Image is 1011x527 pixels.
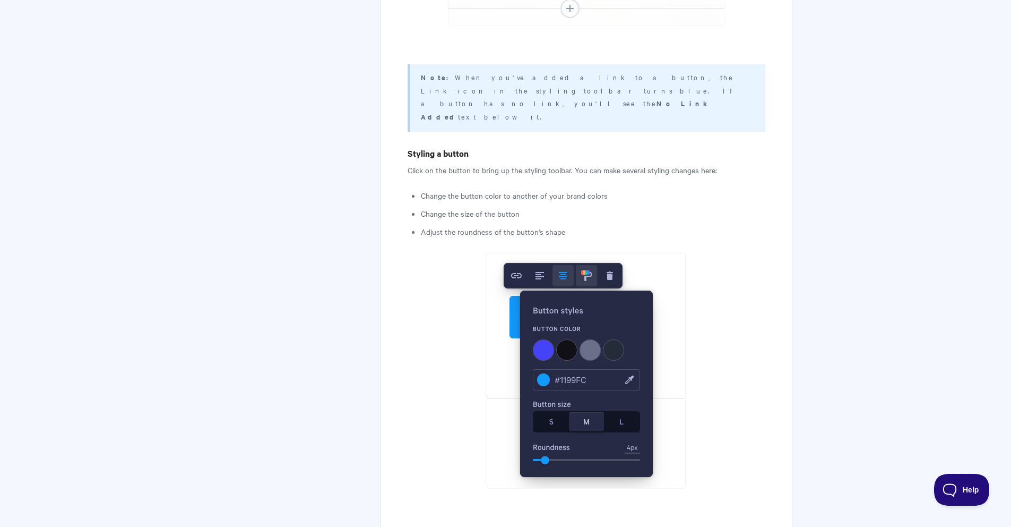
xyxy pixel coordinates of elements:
li: Change the size of the button [421,207,765,220]
strong: Note: [421,72,455,82]
p: When you've added a link to a button, the Link icon in the styling toolbar turns blue. If a butto... [421,71,751,123]
strong: No Link Added [421,98,711,122]
li: Adjust the roundness of the button's shape [421,225,765,238]
img: file-pMmOUMai6Q.png [487,252,686,489]
li: Change the button color to another of your brand colors [421,189,765,202]
h4: Styling a button [408,147,765,160]
iframe: Toggle Customer Support [934,474,990,506]
p: Click on the button to bring up the styling toolbar. You can make several styling changes here: [408,164,765,176]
